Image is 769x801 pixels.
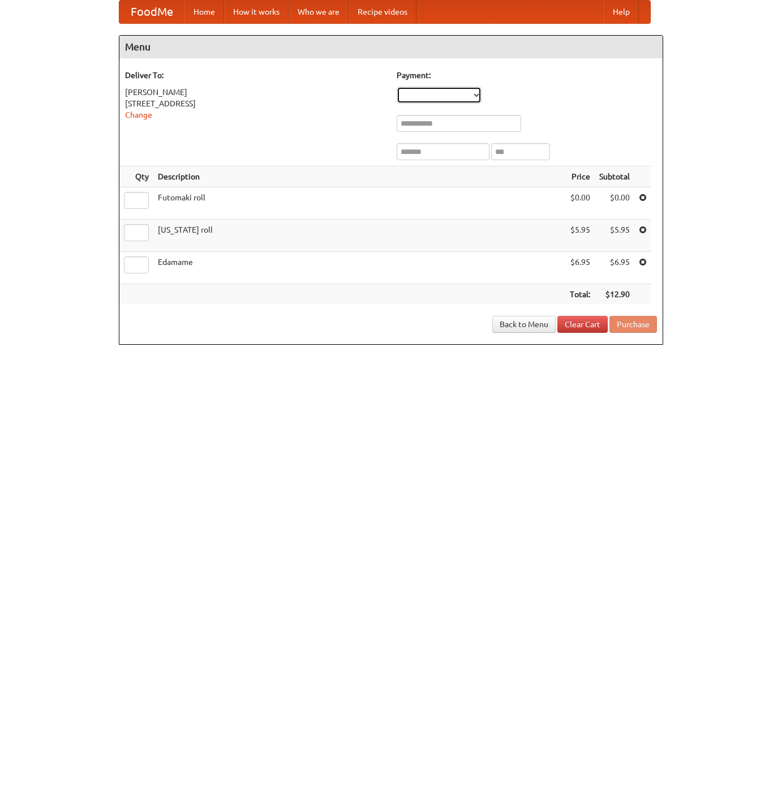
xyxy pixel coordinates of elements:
td: $0.00 [595,187,634,220]
div: [PERSON_NAME] [125,87,385,98]
td: $5.95 [565,220,595,252]
a: Clear Cart [557,316,608,333]
th: Price [565,166,595,187]
th: Total: [565,284,595,305]
td: $6.95 [595,252,634,284]
a: How it works [224,1,289,23]
a: Who we are [289,1,349,23]
a: Change [125,110,152,119]
a: Home [184,1,224,23]
a: Help [604,1,639,23]
td: $0.00 [565,187,595,220]
div: [STREET_ADDRESS] [125,98,385,109]
button: Purchase [609,316,657,333]
th: Qty [119,166,153,187]
td: Edamame [153,252,565,284]
td: $6.95 [565,252,595,284]
td: $5.95 [595,220,634,252]
h5: Payment: [397,70,657,81]
a: FoodMe [119,1,184,23]
h4: Menu [119,36,663,58]
h5: Deliver To: [125,70,385,81]
a: Back to Menu [492,316,556,333]
td: [US_STATE] roll [153,220,565,252]
th: Description [153,166,565,187]
th: $12.90 [595,284,634,305]
td: Futomaki roll [153,187,565,220]
th: Subtotal [595,166,634,187]
a: Recipe videos [349,1,416,23]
